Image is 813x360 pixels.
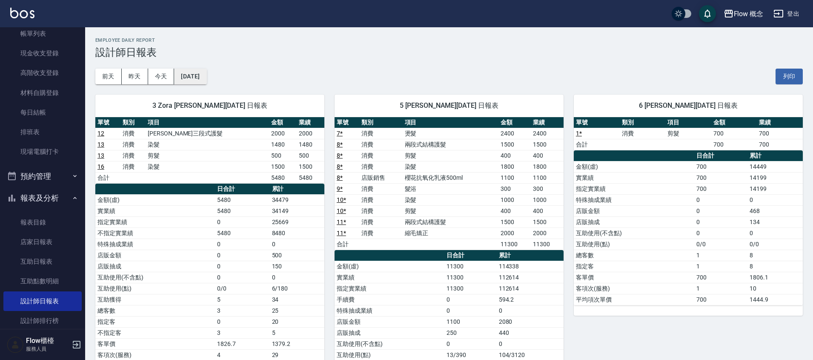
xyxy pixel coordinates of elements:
[620,117,666,128] th: 類別
[574,294,694,305] td: 平均項次單價
[95,272,215,283] td: 互助使用(不含點)
[574,117,803,150] table: a dense table
[269,139,297,150] td: 1480
[498,161,531,172] td: 1800
[497,305,564,316] td: 0
[215,305,269,316] td: 3
[95,316,215,327] td: 指定客
[269,150,297,161] td: 500
[270,205,324,216] td: 34149
[270,239,324,250] td: 0
[270,228,324,239] td: 8480
[215,205,269,216] td: 5480
[747,272,803,283] td: 1806.1
[498,150,531,161] td: 400
[770,6,803,22] button: 登出
[574,117,620,128] th: 單號
[97,163,104,170] a: 16
[95,283,215,294] td: 互助使用(點)
[297,139,324,150] td: 1480
[531,205,564,216] td: 400
[270,338,324,349] td: 1379.2
[584,101,793,110] span: 6 [PERSON_NAME][DATE] 日報表
[574,250,694,261] td: 總客數
[574,272,694,283] td: 客單價
[574,239,694,250] td: 互助使用(點)
[359,216,402,228] td: 消費
[574,139,620,150] td: 合計
[335,294,444,305] td: 手續費
[345,101,553,110] span: 5 [PERSON_NAME][DATE] 日報表
[747,205,803,216] td: 468
[498,205,531,216] td: 400
[146,161,269,172] td: 染髮
[694,216,747,228] td: 0
[444,272,496,283] td: 11300
[215,338,269,349] td: 1826.7
[359,172,402,183] td: 店販銷售
[531,161,564,172] td: 1800
[120,117,146,128] th: 類別
[3,165,82,187] button: 預約管理
[297,161,324,172] td: 1500
[747,250,803,261] td: 8
[747,150,803,161] th: 累計
[665,117,711,128] th: 項目
[720,5,767,23] button: Flow 概念
[531,183,564,194] td: 300
[146,128,269,139] td: [PERSON_NAME]三段式護髮
[3,232,82,252] a: 店家日報表
[120,150,146,161] td: 消費
[269,172,297,183] td: 5480
[10,8,34,18] img: Logo
[574,194,694,205] td: 特殊抽成業績
[747,194,803,205] td: 0
[757,128,803,139] td: 700
[215,294,269,305] td: 5
[215,216,269,228] td: 0
[95,216,215,228] td: 指定實業績
[95,261,215,272] td: 店販抽成
[747,294,803,305] td: 1444.9
[574,228,694,239] td: 互助使用(不含點)
[359,194,402,205] td: 消費
[574,183,694,194] td: 指定實業績
[7,336,24,353] img: Person
[498,216,531,228] td: 1500
[747,183,803,194] td: 14199
[694,183,747,194] td: 700
[270,184,324,195] th: 累計
[270,194,324,205] td: 34479
[297,172,324,183] td: 5480
[269,117,297,128] th: 金額
[574,161,694,172] td: 金額(虛)
[146,139,269,150] td: 染髮
[97,141,104,148] a: 13
[297,117,324,128] th: 業績
[497,338,564,349] td: 0
[665,128,711,139] td: 剪髮
[531,216,564,228] td: 1500
[757,117,803,128] th: 業績
[498,239,531,250] td: 11300
[3,43,82,63] a: 現金收支登錄
[270,216,324,228] td: 25669
[498,172,531,183] td: 1100
[3,187,82,209] button: 報表及分析
[270,250,324,261] td: 500
[215,316,269,327] td: 0
[531,139,564,150] td: 1500
[747,228,803,239] td: 0
[498,117,531,128] th: 金額
[270,294,324,305] td: 34
[498,139,531,150] td: 1500
[757,139,803,150] td: 700
[574,216,694,228] td: 店販抽成
[215,194,269,205] td: 5480
[3,142,82,161] a: 現場電腦打卡
[95,46,803,58] h3: 設計師日報表
[699,5,716,22] button: save
[359,150,402,161] td: 消費
[335,338,444,349] td: 互助使用(不含點)
[215,228,269,239] td: 5480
